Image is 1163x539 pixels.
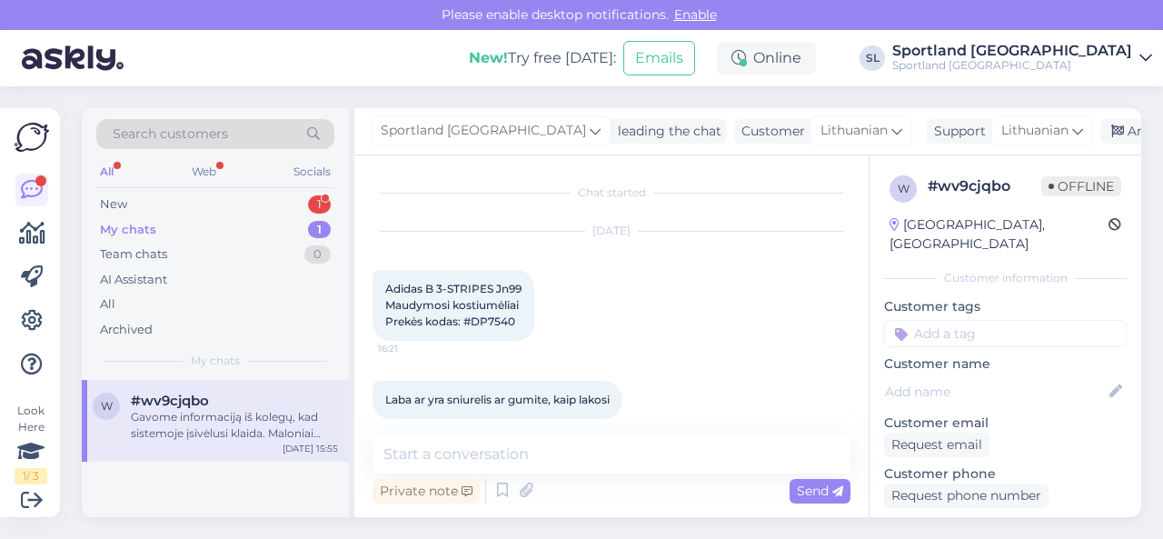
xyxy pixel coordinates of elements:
a: Sportland [GEOGRAPHIC_DATA]Sportland [GEOGRAPHIC_DATA] [892,44,1152,73]
div: Look Here [15,403,47,484]
span: Sportland [GEOGRAPHIC_DATA] [381,121,586,141]
b: New! [469,49,508,66]
div: SL [860,45,885,71]
div: Request email [884,433,989,457]
div: Online [717,42,816,75]
div: # wv9cjqbo [928,175,1041,197]
div: [DATE] 15:55 [283,442,338,455]
div: All [96,160,117,184]
p: Customer phone [884,464,1127,484]
div: Customer information [884,270,1127,286]
span: w [898,182,910,195]
div: My chats [100,221,156,239]
span: Send [797,483,843,499]
span: w [101,399,113,413]
div: 1 [308,195,331,214]
span: #wv9cjqbo [131,393,209,409]
div: Web [188,160,220,184]
input: Add a tag [884,320,1127,347]
span: My chats [191,353,240,369]
div: All [100,295,115,314]
span: Search customers [113,125,228,144]
div: Archived [100,321,153,339]
div: Gavome informaciją iš kolegų, kad sistemoje įsivėlusi klaida. Maloniai prašome nurodykite savo el... [131,409,338,442]
div: 1 / 3 [15,468,47,484]
span: Laba ar yra sniurelis ar gumite, kaip lakosi [385,393,610,406]
p: Customer tags [884,297,1127,316]
span: 16:21 [378,342,446,355]
p: Customer email [884,414,1127,433]
input: Add name [885,382,1106,402]
div: 1 [308,221,331,239]
span: Lithuanian [1001,121,1069,141]
div: Sportland [GEOGRAPHIC_DATA] [892,58,1132,73]
div: Customer [734,122,805,141]
div: leading the chat [611,122,721,141]
p: Customer name [884,354,1127,374]
div: Request phone number [884,484,1049,508]
div: AI Assistant [100,271,167,289]
div: [GEOGRAPHIC_DATA], [GEOGRAPHIC_DATA] [890,215,1108,254]
div: Team chats [100,245,167,264]
span: Adidas B 3-STRIPES Jn99 Maudymosi kostiumėliai Prekės kodas: #DP7540 [385,282,522,328]
img: Askly Logo [15,123,49,152]
div: 0 [304,245,331,264]
div: Sportland [GEOGRAPHIC_DATA] [892,44,1132,58]
button: Emails [623,41,695,75]
p: Visited pages [884,515,1127,534]
div: Support [927,122,986,141]
span: Enable [669,6,722,23]
span: Lithuanian [820,121,888,141]
div: New [100,195,127,214]
div: Private note [373,479,480,504]
div: Chat started [373,185,850,201]
div: Try free [DATE]: [469,47,616,69]
div: [DATE] [373,223,850,239]
span: Offline [1041,176,1121,196]
div: Socials [290,160,334,184]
